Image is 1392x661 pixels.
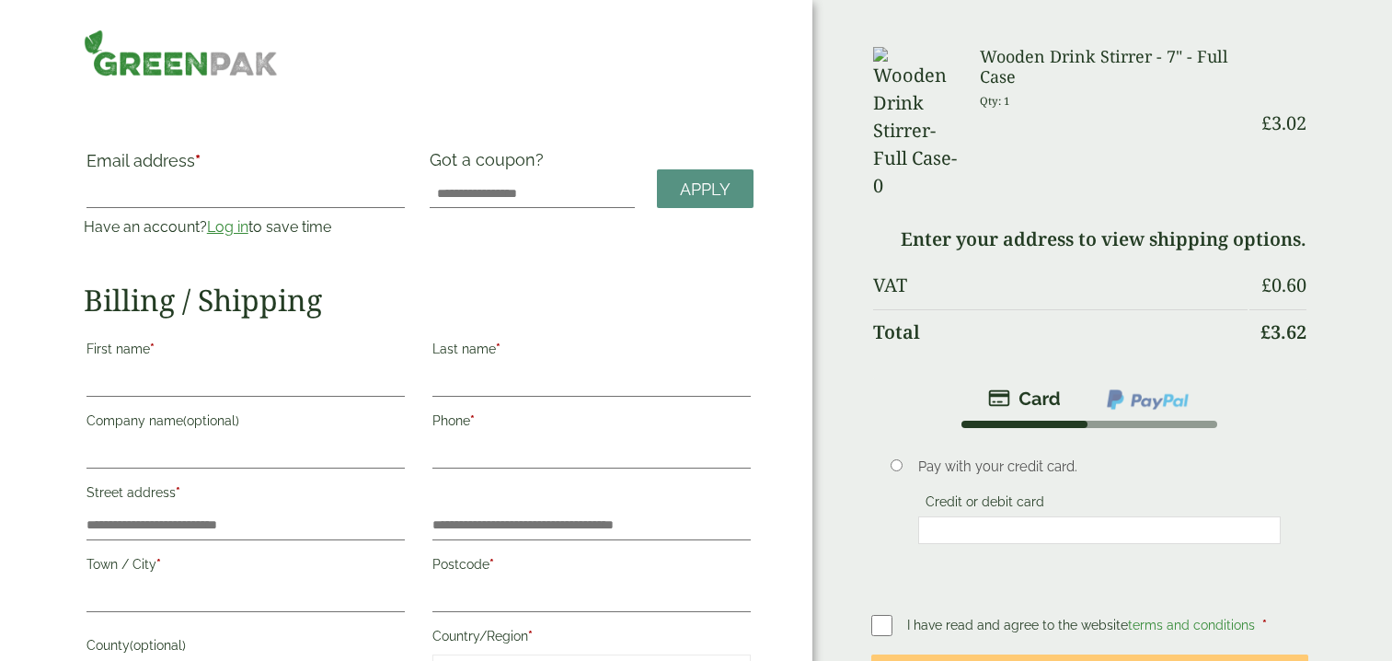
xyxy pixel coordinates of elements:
[86,153,405,179] label: Email address
[1260,319,1271,344] span: £
[988,388,1061,410] img: stripe.png
[489,557,494,572] abbr: required
[1261,110,1306,135] bdi: 3.02
[1260,319,1306,344] bdi: 3.62
[1261,273,1306,297] bdi: 0.60
[918,457,1280,477] p: Pay with your credit card.
[873,217,1307,261] td: Enter your address to view shipping options.
[84,216,408,238] p: Have an account? to save time
[918,494,1052,515] label: Credit or debit card
[430,150,551,179] label: Got a coupon?
[150,342,155,356] abbr: required
[1261,110,1271,135] span: £
[924,522,1274,539] iframe: Secure payment input frame
[470,413,475,428] abbr: required
[1262,618,1267,632] abbr: required
[176,485,180,500] abbr: required
[432,336,751,367] label: Last name
[1128,618,1255,632] a: terms and conditions
[980,94,1010,108] small: Qty: 1
[432,623,751,655] label: Country/Region
[86,408,405,439] label: Company name
[496,342,500,356] abbr: required
[907,618,1259,632] span: I have read and agree to the website
[873,309,1248,354] th: Total
[183,413,239,428] span: (optional)
[86,551,405,583] label: Town / City
[432,408,751,439] label: Phone
[86,480,405,511] label: Street address
[1261,273,1271,297] span: £
[195,151,201,170] abbr: required
[980,47,1248,87] h3: Wooden Drink Stirrer - 7" - Full Case
[1105,388,1191,412] img: ppcp-gateway.png
[156,557,161,572] abbr: required
[528,629,533,644] abbr: required
[873,263,1248,307] th: VAT
[432,551,751,583] label: Postcode
[86,336,405,367] label: First name
[130,638,186,653] span: (optional)
[207,218,248,236] a: Log in
[657,169,754,209] a: Apply
[84,283,754,318] h2: Billing / Shipping
[873,47,959,200] img: Wooden Drink Stirrer-Full Case-0
[680,180,731,200] span: Apply
[84,29,278,76] img: GreenPak Supplies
